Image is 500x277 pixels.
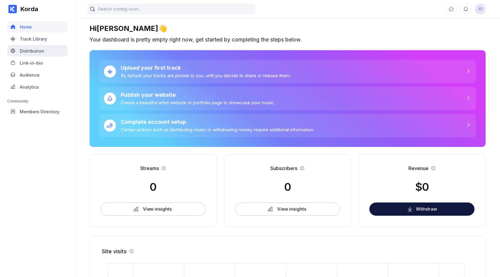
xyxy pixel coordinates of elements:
button: JD [475,4,486,14]
div: Track Library [20,36,47,41]
div: Revenue [408,165,429,171]
div: Community [7,99,68,103]
div: 0 [150,180,156,193]
a: Distribution [7,45,68,57]
a: Link-in-bio [7,57,68,69]
div: 0 [284,180,291,193]
div: Site visits [102,248,127,254]
div: Members Directory [20,109,59,114]
a: Analytics [7,81,68,93]
a: Audience [7,69,68,81]
div: $0 [415,180,429,193]
a: Track Library [7,33,68,45]
div: Analytics [20,84,39,90]
div: Create a beautiful artist website or portfolio page to showcase your music. [121,100,275,105]
div: Streams [140,165,159,171]
div: Korda [17,5,38,13]
div: Upload your first track [121,65,291,71]
div: Withdraw [416,206,437,212]
div: Hi [PERSON_NAME] 👋 [89,24,486,33]
div: Your dashboard is pretty empty right now, get started by completing the steps below. [89,36,486,43]
div: Subscribers [270,165,297,171]
button: View insights [235,202,340,216]
div: Audience [20,72,40,78]
div: Link-in-bio [20,60,43,65]
button: Withdraw [369,202,474,216]
div: View insights [277,206,306,212]
a: Complete account setupCertain actions such as distributing music or withdrawing money require add... [99,114,476,137]
div: Julius Danis [475,4,486,14]
div: View insights [143,206,172,212]
button: View insights [101,202,206,216]
div: By default your tracks are private to you, until you decide to share or release them. [121,73,291,78]
div: Distribution [20,48,44,53]
div: Publish your website [121,92,275,98]
div: Home [20,24,32,29]
a: Publish your websiteCreate a beautiful artist website or portfolio page to showcase your music. [99,87,476,110]
a: Upload your first trackBy default your tracks are private to you, until you decide to share or re... [99,60,476,83]
a: Members Directory [7,106,68,118]
div: Certain actions such as distributing music or withdrawing money require additional information. [121,127,314,132]
input: Search coming soon... [87,4,255,14]
div: Complete account setup [121,119,314,125]
a: Home [7,21,68,33]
